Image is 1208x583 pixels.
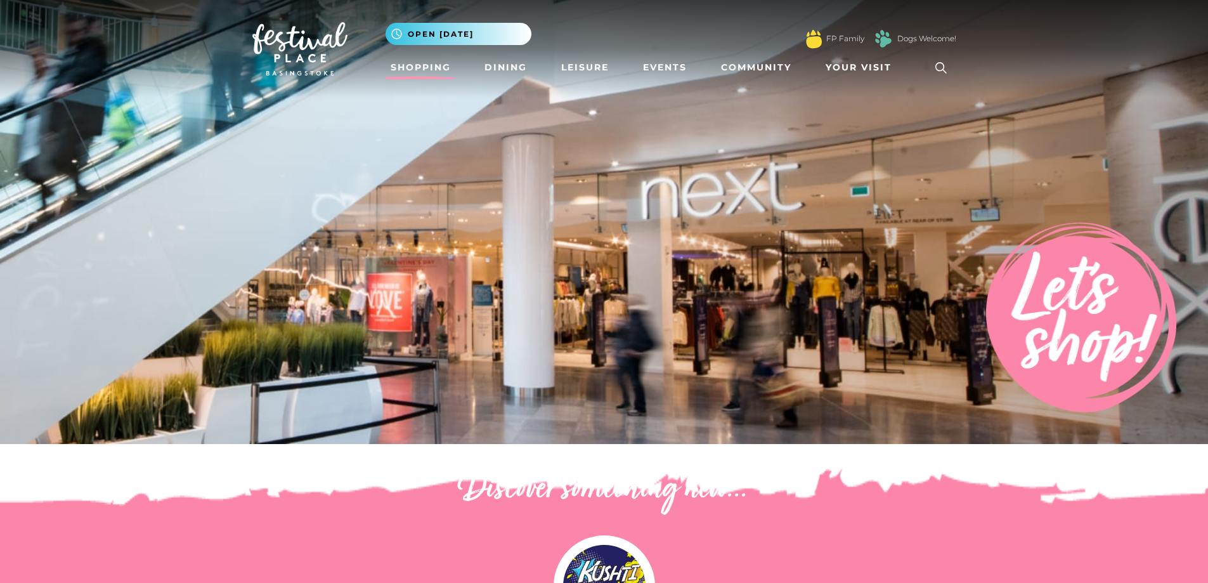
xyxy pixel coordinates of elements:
[386,23,531,45] button: Open [DATE]
[556,56,614,79] a: Leisure
[408,29,474,40] span: Open [DATE]
[252,469,956,510] h2: Discover something new...
[826,61,892,74] span: Your Visit
[826,33,864,44] a: FP Family
[821,56,903,79] a: Your Visit
[638,56,692,79] a: Events
[897,33,956,44] a: Dogs Welcome!
[252,22,347,75] img: Festival Place Logo
[479,56,532,79] a: Dining
[386,56,456,79] a: Shopping
[716,56,796,79] a: Community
